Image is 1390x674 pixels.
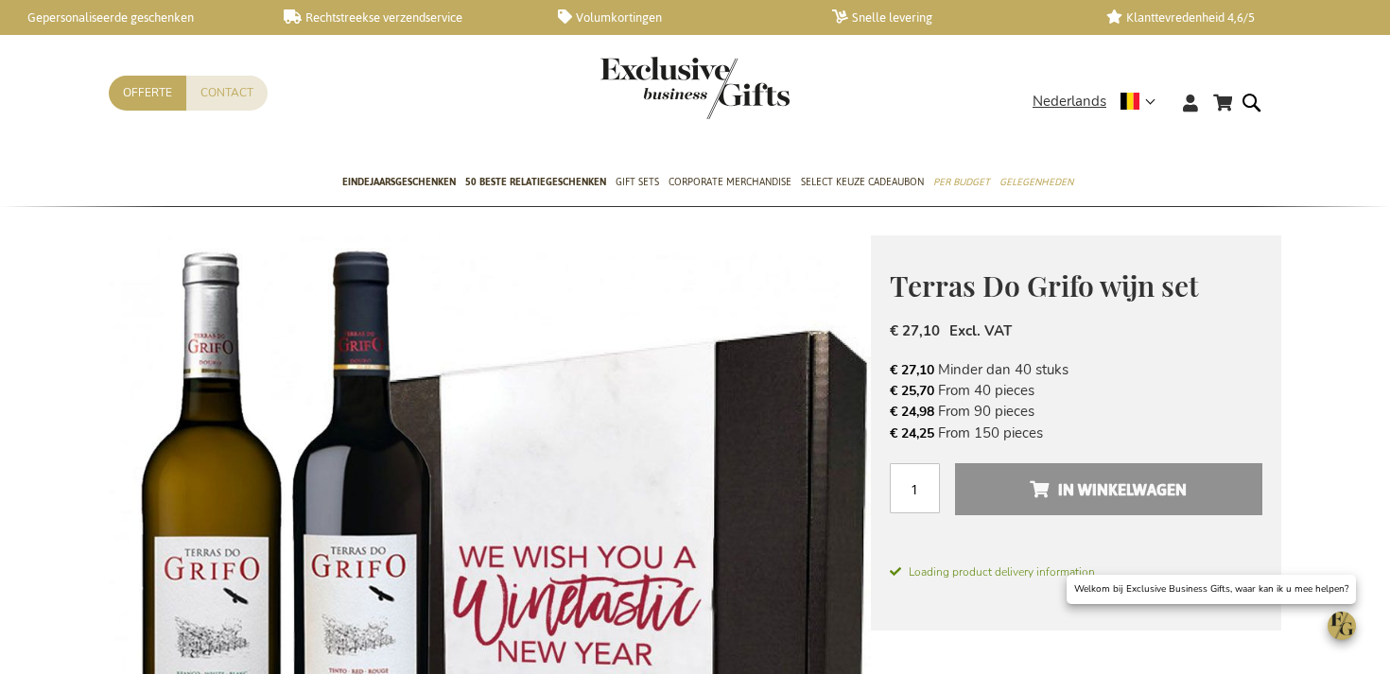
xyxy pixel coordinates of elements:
[616,172,659,192] span: Gift Sets
[109,76,186,111] a: Offerte
[186,76,268,111] a: Contact
[890,424,934,442] span: € 24,25
[669,172,791,192] span: Corporate Merchandise
[465,160,606,207] a: 50 beste relatiegeschenken
[342,172,456,192] span: Eindejaarsgeschenken
[890,463,940,513] input: Aantal
[890,382,934,400] span: € 25,70
[890,401,1262,422] li: From 90 pieces
[999,172,1073,192] span: Gelegenheden
[890,403,934,421] span: € 24,98
[342,160,456,207] a: Eindejaarsgeschenken
[465,172,606,192] span: 50 beste relatiegeschenken
[933,160,990,207] a: Per Budget
[9,9,253,26] a: Gepersonaliseerde geschenken
[890,267,1199,304] span: Terras Do Grifo wijn set
[669,160,791,207] a: Corporate Merchandise
[616,160,659,207] a: Gift Sets
[890,321,940,340] span: € 27,10
[284,9,528,26] a: Rechtstreekse verzendservice
[890,423,1262,443] li: From 150 pieces
[801,172,924,192] span: Select Keuze Cadeaubon
[801,160,924,207] a: Select Keuze Cadeaubon
[1033,91,1106,112] span: Nederlands
[949,321,1012,340] span: Excl. VAT
[600,57,695,119] a: store logo
[890,361,934,379] span: € 27,10
[1106,9,1350,26] a: Klanttevredenheid 4,6/5
[600,57,790,119] img: Exclusive Business gifts logo
[890,563,1262,580] span: Loading product delivery information.
[890,359,1262,380] li: Minder dan 40 stuks
[558,9,802,26] a: Volumkortingen
[890,380,1262,401] li: From 40 pieces
[832,9,1076,26] a: Snelle levering
[999,160,1073,207] a: Gelegenheden
[933,172,990,192] span: Per Budget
